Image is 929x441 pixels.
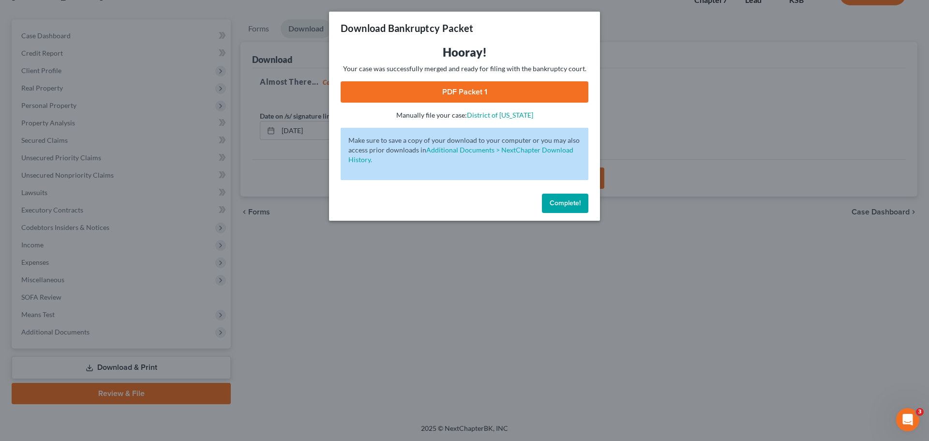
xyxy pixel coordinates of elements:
iframe: Intercom live chat [896,408,919,431]
span: Complete! [550,199,581,207]
p: Your case was successfully merged and ready for filing with the bankruptcy court. [341,64,588,74]
p: Make sure to save a copy of your download to your computer or you may also access prior downloads in [348,136,581,165]
a: Additional Documents > NextChapter Download History. [348,146,573,164]
h3: Hooray! [341,45,588,60]
p: Manually file your case: [341,110,588,120]
a: PDF Packet 1 [341,81,588,103]
button: Complete! [542,194,588,213]
span: 3 [916,408,924,416]
a: District of [US_STATE] [467,111,533,119]
h3: Download Bankruptcy Packet [341,21,473,35]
